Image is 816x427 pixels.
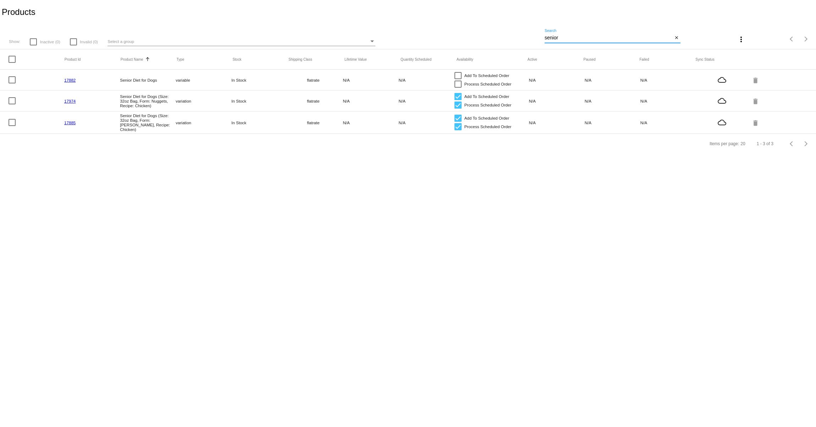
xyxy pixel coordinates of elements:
[464,80,512,88] span: Process Scheduled Order
[464,122,512,131] span: Process Scheduled Order
[287,119,343,127] mat-cell: flatrate
[757,141,773,146] div: 1 - 3 of 3
[640,97,696,105] mat-cell: N/A
[640,119,696,127] mat-cell: N/A
[529,97,585,105] mat-cell: N/A
[737,35,745,44] mat-icon: more_vert
[464,114,509,122] span: Add To Scheduled Order
[121,57,143,61] button: Change sorting for ProductName
[2,7,35,17] h2: Products
[673,34,680,42] button: Clear
[585,97,640,105] mat-cell: N/A
[529,76,585,84] mat-cell: N/A
[696,118,748,127] mat-icon: cloud_queue
[464,71,509,80] span: Add To Scheduled Order
[457,58,528,61] mat-header-cell: Availability
[343,119,398,127] mat-cell: N/A
[399,119,454,127] mat-cell: N/A
[585,119,640,127] mat-cell: N/A
[464,101,512,109] span: Process Scheduled Order
[710,141,739,146] div: Items per page:
[287,97,343,105] mat-cell: flatrate
[107,37,375,46] mat-select: Select a group
[640,76,696,84] mat-cell: N/A
[120,111,176,133] mat-cell: Senior Diet for Dogs (Size: 32oz Bag, Form: [PERSON_NAME], Recipe: Chicken)
[799,32,813,46] button: Next page
[696,97,748,105] mat-icon: cloud_queue
[799,137,813,151] button: Next page
[177,57,184,61] button: Change sorting for ProductType
[785,32,799,46] button: Previous page
[64,78,76,82] a: 17882
[65,57,81,61] button: Change sorting for ExternalId
[584,57,596,61] button: Change sorting for TotalQuantityScheduledPaused
[399,97,454,105] mat-cell: N/A
[40,38,60,46] span: Inactive (0)
[231,97,287,105] mat-cell: In Stock
[232,57,241,61] button: Change sorting for StockLevel
[740,141,745,146] div: 20
[528,57,537,61] button: Change sorting for TotalQuantityScheduledActive
[399,76,454,84] mat-cell: N/A
[545,35,673,41] input: Search
[343,76,398,84] mat-cell: N/A
[529,119,585,127] mat-cell: N/A
[120,76,176,84] mat-cell: Senior Diet for Dogs
[785,137,799,151] button: Previous page
[344,57,367,61] button: Change sorting for LifetimeValue
[176,97,231,105] mat-cell: variation
[343,97,398,105] mat-cell: N/A
[401,57,431,61] button: Change sorting for QuantityScheduled
[674,35,679,41] mat-icon: close
[287,76,343,84] mat-cell: flatrate
[752,75,760,86] mat-icon: delete
[80,38,98,46] span: Invalid (0)
[752,95,760,106] mat-icon: delete
[231,119,287,127] mat-cell: In Stock
[176,119,231,127] mat-cell: variation
[585,76,640,84] mat-cell: N/A
[64,120,76,125] a: 17885
[696,76,748,84] mat-icon: cloud_queue
[695,57,714,61] button: Change sorting for ValidationErrorCode
[752,117,760,128] mat-icon: delete
[64,99,76,103] a: 17974
[120,92,176,110] mat-cell: Senior Diet for Dogs (Size: 32oz Bag, Form: Nuggets, Recipe: Chicken)
[107,39,134,44] span: Select a group
[464,92,509,101] span: Add To Scheduled Order
[9,39,20,44] span: Show:
[176,76,231,84] mat-cell: variable
[288,57,312,61] button: Change sorting for ShippingClass
[231,76,287,84] mat-cell: In Stock
[639,57,649,61] button: Change sorting for TotalQuantityFailed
